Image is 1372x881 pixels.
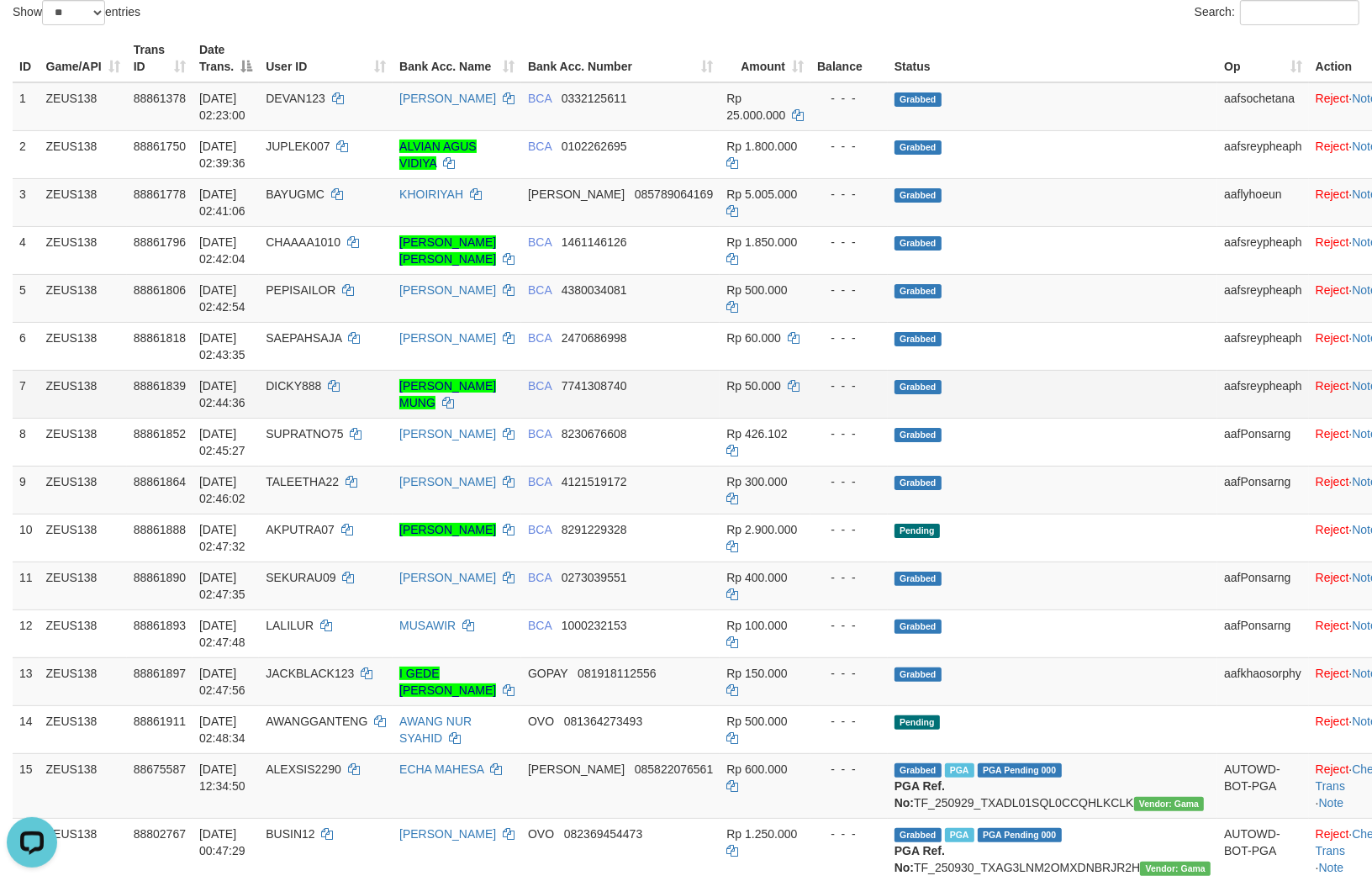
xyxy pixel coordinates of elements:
[894,428,942,442] span: Grabbed
[13,705,40,753] td: 14
[134,715,186,728] span: 88861911
[199,715,245,745] span: [DATE] 02:48:34
[127,34,193,82] th: Trans ID: activate to sort column ascending
[1217,466,1309,514] td: aafPonsarng
[266,140,330,153] span: JUPLEK007
[40,466,127,514] td: ZEUS138
[40,418,127,466] td: ZEUS138
[40,322,127,370] td: ZEUS138
[193,34,259,82] th: Date Trans.: activate to sort column descending
[266,92,325,105] span: DEVAN123
[399,92,496,105] a: [PERSON_NAME]
[726,283,787,297] span: Rp 500.000
[266,187,325,201] span: BAYUGMC
[134,235,186,249] span: 88861796
[199,379,245,409] span: [DATE] 02:44:36
[13,514,40,562] td: 10
[1319,796,1344,810] a: Note
[888,753,1217,818] td: TF_250929_TXADL01SQL0CCQHLKCLK
[7,7,57,57] button: Open LiveChat chat widget
[894,140,942,155] span: Grabbed
[399,140,477,170] a: ALVIAN AGUS VIDIYA
[894,380,942,394] span: Grabbed
[720,34,810,82] th: Amount: activate to sort column ascending
[894,572,942,586] span: Grabbed
[1134,797,1205,811] span: Vendor URL: https://trx31.1velocity.biz
[726,762,787,776] span: Rp 600.000
[1140,862,1211,876] span: Vendor URL: https://trx31.1velocity.biz
[1217,82,1309,131] td: aafsochetana
[528,667,567,680] span: GOPAY
[399,619,456,632] a: MUSAWIR
[399,283,496,297] a: [PERSON_NAME]
[40,130,127,178] td: ZEUS138
[817,377,881,394] div: - - -
[266,379,321,393] span: DICKY888
[894,667,942,682] span: Grabbed
[894,284,942,298] span: Grabbed
[894,92,942,107] span: Grabbed
[266,283,335,297] span: PEPISAILOR
[134,523,186,536] span: 88861888
[817,330,881,346] div: - - -
[894,620,942,634] span: Grabbed
[562,379,627,393] span: Copy 7741308740 to clipboard
[1316,235,1349,249] a: Reject
[399,427,496,440] a: [PERSON_NAME]
[134,619,186,632] span: 88861893
[888,34,1217,82] th: Status
[266,331,341,345] span: SAEPAHSAJA
[40,82,127,131] td: ZEUS138
[266,523,335,536] span: AKPUTRA07
[726,475,787,488] span: Rp 300.000
[399,331,496,345] a: [PERSON_NAME]
[13,657,40,705] td: 13
[13,418,40,466] td: 8
[817,186,881,203] div: - - -
[1316,475,1349,488] a: Reject
[399,523,496,536] a: [PERSON_NAME]
[894,236,942,251] span: Grabbed
[564,715,642,728] span: Copy 081364273493 to clipboard
[528,140,551,153] span: BCA
[817,761,881,778] div: - - -
[13,178,40,226] td: 3
[134,187,186,201] span: 88861778
[726,379,781,393] span: Rp 50.000
[528,379,551,393] span: BCA
[199,667,245,697] span: [DATE] 02:47:56
[40,34,127,82] th: Game/API: activate to sort column ascending
[134,762,186,776] span: 88675587
[40,274,127,322] td: ZEUS138
[266,619,314,632] span: LALILUR
[894,524,940,538] span: Pending
[894,828,942,842] span: Grabbed
[199,827,245,857] span: [DATE] 00:47:29
[562,619,627,632] span: Copy 1000232153 to clipboard
[134,571,186,584] span: 88861890
[528,427,551,440] span: BCA
[1316,619,1349,632] a: Reject
[528,283,551,297] span: BCA
[266,715,367,728] span: AWANGGANTENG
[134,475,186,488] span: 88861864
[399,187,463,201] a: KHOIRIYAH
[199,187,245,218] span: [DATE] 02:41:06
[199,427,245,457] span: [DATE] 02:45:27
[562,235,627,249] span: Copy 1461146126 to clipboard
[726,427,787,440] span: Rp 426.102
[13,82,40,131] td: 1
[635,762,713,776] span: Copy 085822076561 to clipboard
[399,475,496,488] a: [PERSON_NAME]
[399,667,496,697] a: I GEDE [PERSON_NAME]
[635,187,713,201] span: Copy 085789064169 to clipboard
[266,827,314,841] span: BUSIN12
[1316,571,1349,584] a: Reject
[40,514,127,562] td: ZEUS138
[199,283,245,314] span: [DATE] 02:42:54
[726,92,785,122] span: Rp 25.000.000
[1316,523,1349,536] a: Reject
[393,34,521,82] th: Bank Acc. Name: activate to sort column ascending
[1217,370,1309,418] td: aafsreypheaph
[726,571,787,584] span: Rp 400.000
